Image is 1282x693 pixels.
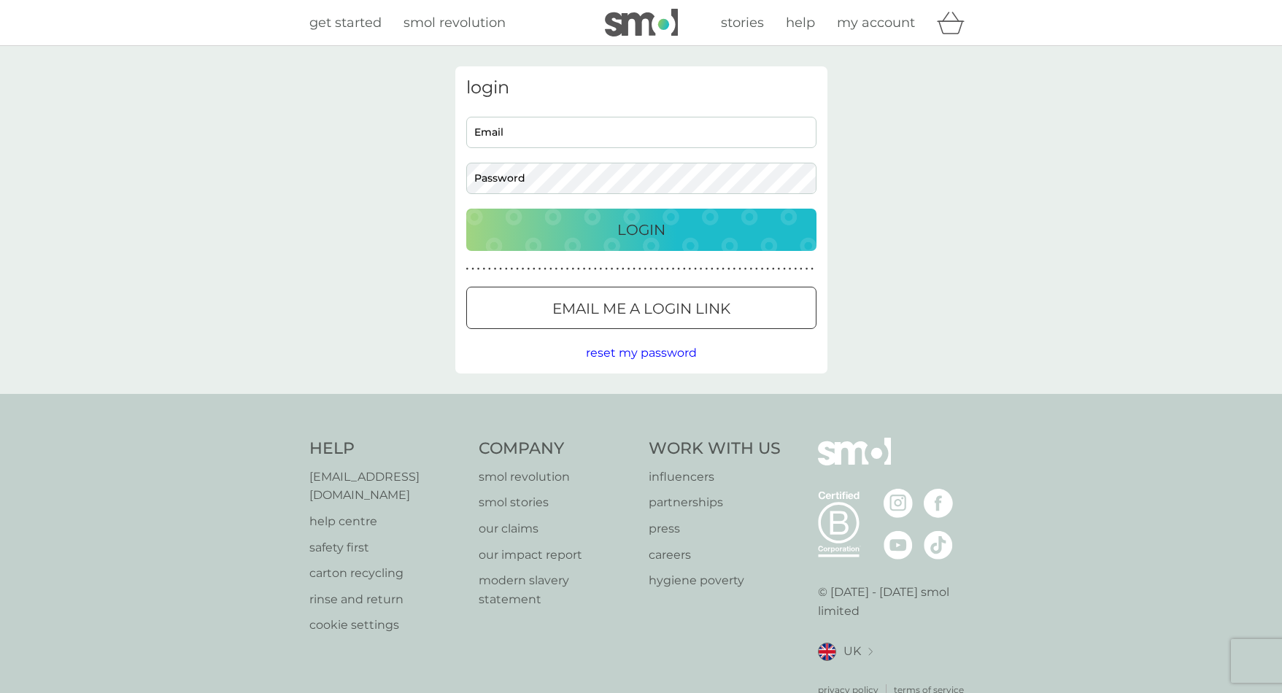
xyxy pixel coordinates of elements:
a: careers [649,546,781,565]
p: ● [789,266,792,273]
a: smol revolution [403,12,506,34]
p: ● [577,266,580,273]
p: ● [638,266,641,273]
h3: login [466,77,816,98]
a: get started [309,12,382,34]
a: carton recycling [309,564,465,583]
img: smol [605,9,678,36]
a: safety first [309,538,465,557]
p: ● [533,266,536,273]
p: ● [722,266,725,273]
p: Email me a login link [552,297,730,320]
p: ● [672,266,675,273]
a: our claims [479,519,634,538]
img: UK flag [818,643,836,661]
img: smol [818,438,891,487]
p: ● [538,266,541,273]
p: ● [516,266,519,273]
button: reset my password [586,344,697,363]
p: ● [649,266,652,273]
p: ● [655,266,658,273]
div: basket [937,8,973,37]
p: ● [705,266,708,273]
a: hygiene poverty [649,571,781,590]
a: [EMAIL_ADDRESS][DOMAIN_NAME] [309,468,465,505]
p: ● [560,266,563,273]
a: help centre [309,512,465,531]
span: reset my password [586,346,697,360]
p: ● [711,266,714,273]
p: ● [772,266,775,273]
a: partnerships [649,493,781,512]
img: visit the smol Instagram page [884,489,913,518]
h4: Work With Us [649,438,781,460]
p: ● [505,266,508,273]
img: select a new location [868,648,873,656]
a: stories [721,12,764,34]
p: Login [617,218,665,241]
span: UK [843,642,861,661]
p: ● [588,266,591,273]
p: ● [766,266,769,273]
button: Login [466,209,816,251]
a: my account [837,12,915,34]
p: ● [571,266,574,273]
a: press [649,519,781,538]
p: ● [471,266,474,273]
p: cookie settings [309,616,465,635]
p: ● [738,266,741,273]
p: modern slavery statement [479,571,634,608]
img: visit the smol Youtube page [884,530,913,560]
p: ● [689,266,692,273]
p: ● [544,266,547,273]
span: get started [309,15,382,31]
p: ● [566,266,569,273]
p: ● [477,266,480,273]
a: our impact report [479,546,634,565]
p: © [DATE] - [DATE] smol limited [818,583,973,620]
a: influencers [649,468,781,487]
p: ● [717,266,719,273]
span: help [786,15,815,31]
p: ● [616,266,619,273]
p: ● [628,266,630,273]
p: ● [800,266,803,273]
p: ● [794,266,797,273]
p: ● [666,266,669,273]
span: stories [721,15,764,31]
p: ● [488,266,491,273]
a: help [786,12,815,34]
a: rinse and return [309,590,465,609]
a: smol stories [479,493,634,512]
a: smol revolution [479,468,634,487]
p: ● [466,266,469,273]
p: ● [644,266,647,273]
h4: Help [309,438,465,460]
p: ● [683,266,686,273]
p: ● [527,266,530,273]
p: ● [660,266,663,273]
p: ● [733,266,736,273]
p: ● [761,266,764,273]
h4: Company [479,438,634,460]
p: ● [482,266,485,273]
p: ● [806,266,808,273]
img: visit the smol Facebook page [924,489,953,518]
span: my account [837,15,915,31]
p: ● [600,266,603,273]
p: ● [694,266,697,273]
p: ● [555,266,558,273]
p: ● [749,266,752,273]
